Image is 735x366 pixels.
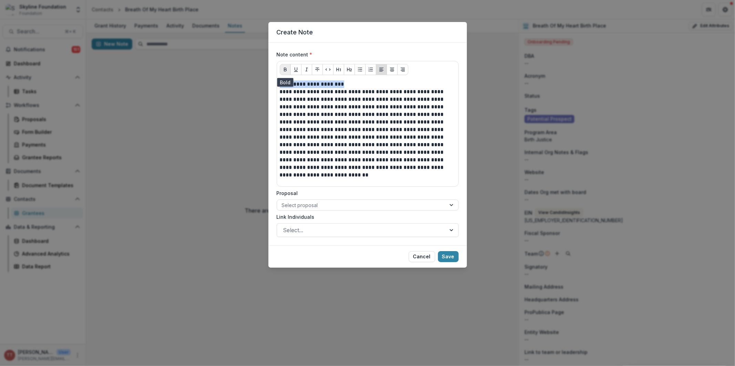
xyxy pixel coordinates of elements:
[268,22,467,43] header: Create Note
[397,64,408,75] button: Align Right
[387,64,398,75] button: Align Center
[344,64,355,75] button: Heading 2
[290,64,302,75] button: Underline
[438,251,459,262] button: Save
[301,64,312,75] button: Italicize
[280,64,291,75] button: Bold
[277,213,455,220] label: Link Individuals
[312,64,323,75] button: Strike
[376,64,387,75] button: Align Left
[333,64,344,75] button: Heading 1
[323,64,334,75] button: Code
[409,251,435,262] button: Cancel
[277,51,455,58] label: Note content
[355,64,366,75] button: Bullet List
[277,190,455,197] label: Proposal
[365,64,376,75] button: Ordered List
